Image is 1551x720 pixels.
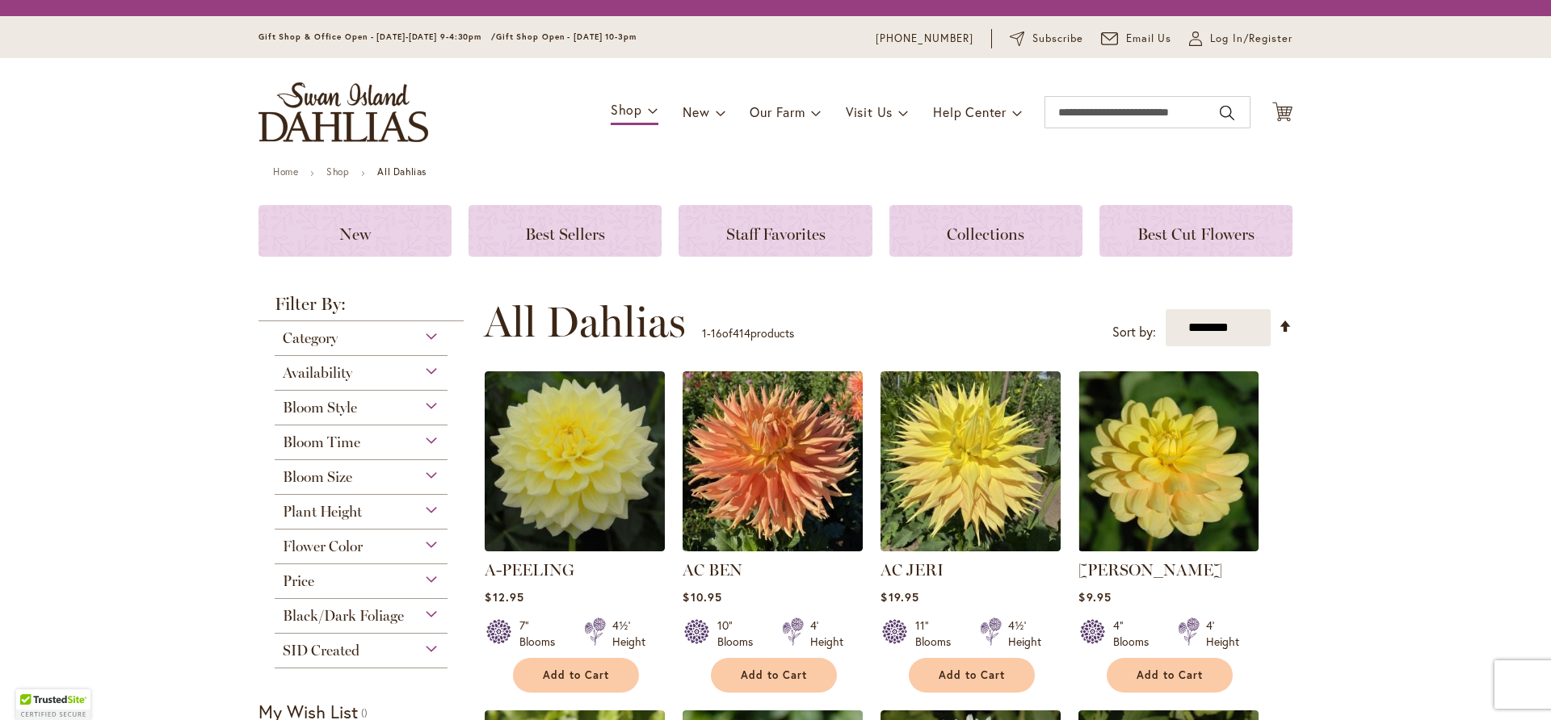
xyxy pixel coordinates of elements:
div: 10" Blooms [717,617,763,650]
span: Help Center [933,103,1007,120]
img: AC BEN [683,371,863,551]
span: New [683,103,709,120]
span: Gift Shop & Office Open - [DATE]-[DATE] 9-4:30pm / [258,31,496,42]
button: Add to Cart [711,658,837,693]
span: Add to Cart [1137,668,1203,682]
div: 4' Height [810,617,843,650]
a: Collections [889,205,1082,257]
button: Add to Cart [1107,658,1233,693]
div: TrustedSite Certified [16,689,90,720]
a: AC Jeri [881,539,1061,555]
p: - of products [702,320,794,346]
div: 4" Blooms [1113,617,1158,650]
a: Best Sellers [469,205,662,257]
span: New [339,224,371,244]
strong: Filter By: [258,295,464,321]
span: Log In/Register [1210,31,1292,47]
span: Collections [947,224,1024,244]
a: AHOY MATEY [1078,539,1259,555]
span: Our Farm [750,103,805,120]
span: Best Sellers [525,224,605,244]
a: New [258,205,452,257]
a: A-PEELING [485,560,574,580]
img: AHOY MATEY [1078,371,1259,551]
img: A-Peeling [485,371,665,551]
span: Price [283,572,314,590]
span: Black/Dark Foliage [283,607,404,625]
a: AC BEN [683,560,742,580]
img: AC Jeri [881,371,1061,551]
a: [PHONE_NUMBER] [876,31,973,47]
button: Add to Cart [909,658,1035,693]
span: Add to Cart [939,668,1005,682]
span: Staff Favorites [726,224,826,244]
span: Subscribe [1032,31,1083,47]
button: Add to Cart [513,658,639,693]
div: 7" Blooms [519,617,565,650]
a: Staff Favorites [679,205,872,257]
a: [PERSON_NAME] [1078,560,1222,580]
a: Shop [326,165,349,178]
button: Search [1220,100,1234,126]
div: 4' Height [1206,617,1239,650]
span: SID Created [283,642,359,659]
span: 16 [711,325,722,341]
a: Best Cut Flowers [1099,205,1292,257]
a: Subscribe [1010,31,1083,47]
a: AC BEN [683,539,863,555]
div: 11" Blooms [915,617,960,650]
a: A-Peeling [485,539,665,555]
a: AC JERI [881,560,944,580]
span: $12.95 [485,589,523,605]
span: Availability [283,364,352,382]
label: Sort by: [1112,317,1156,347]
span: Bloom Style [283,399,357,417]
span: Gift Shop Open - [DATE] 10-3pm [496,31,637,42]
span: 1 [702,325,707,341]
a: store logo [258,82,428,142]
span: $9.95 [1078,589,1111,605]
span: $10.95 [683,589,721,605]
span: Category [283,329,338,347]
span: Plant Height [283,503,362,521]
div: 4½' Height [612,617,645,650]
span: Flower Color [283,538,363,555]
span: Shop [611,101,642,118]
span: $19.95 [881,589,918,605]
span: Add to Cart [741,668,807,682]
span: All Dahlias [484,298,686,346]
div: 4½' Height [1008,617,1041,650]
span: Email Us [1126,31,1172,47]
span: Bloom Size [283,468,352,486]
a: Log In/Register [1189,31,1292,47]
span: 414 [733,325,750,341]
span: Add to Cart [543,668,609,682]
span: Best Cut Flowers [1137,224,1255,244]
span: Bloom Time [283,433,360,451]
a: Home [273,165,298,178]
strong: All Dahlias [377,165,427,178]
a: Email Us [1101,31,1172,47]
span: Visit Us [846,103,893,120]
